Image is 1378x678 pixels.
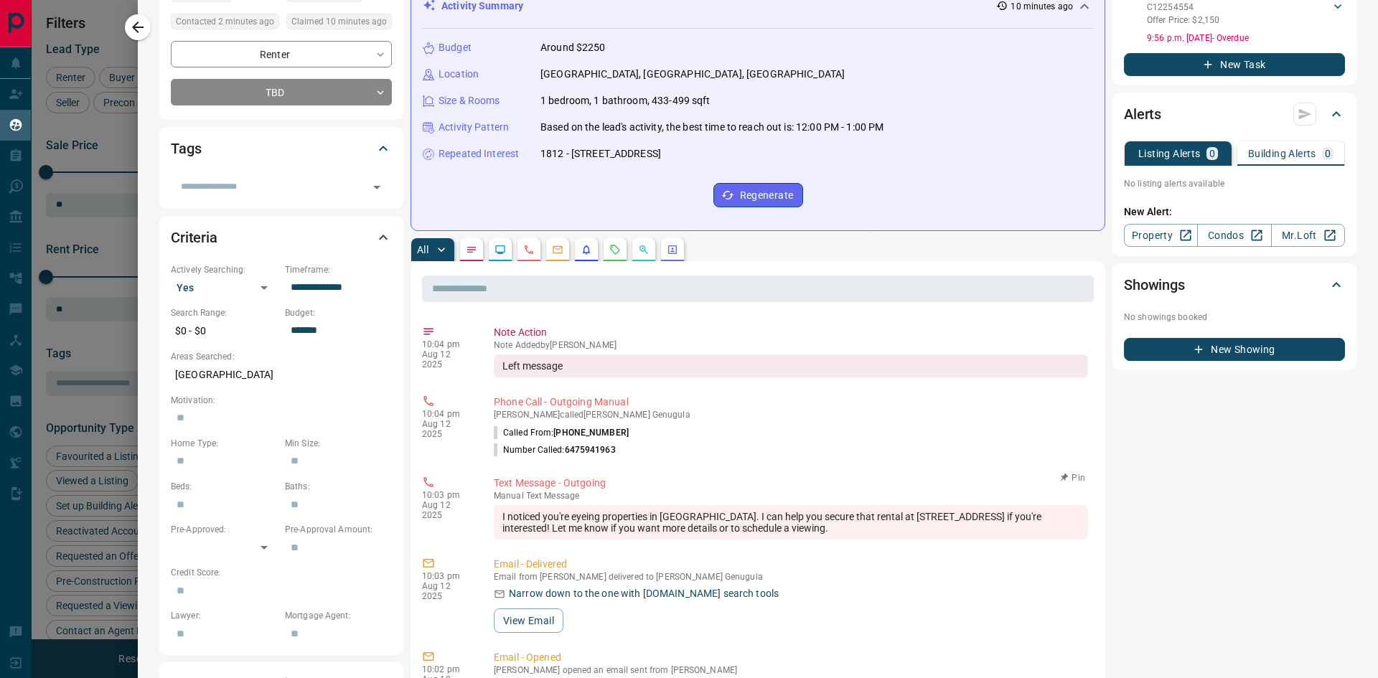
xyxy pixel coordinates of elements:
p: Offer Price: $2,150 [1147,14,1219,27]
p: Aug 12 2025 [422,419,472,439]
p: Number Called: [494,443,616,456]
p: Home Type: [171,437,278,450]
p: Lawyer: [171,609,278,622]
button: Open [367,177,387,197]
svg: Requests [609,244,621,255]
p: Email - Opened [494,650,1088,665]
p: 10:03 pm [422,490,472,500]
svg: Notes [466,244,477,255]
div: Tags [171,131,392,166]
svg: Agent Actions [667,244,678,255]
p: Repeated Interest [439,146,519,161]
svg: Opportunities [638,244,650,255]
p: [PERSON_NAME] opened an email sent from [PERSON_NAME] [494,665,1088,675]
h2: Criteria [171,226,217,249]
p: Narrow down to the one with [DOMAIN_NAME] search tools [509,586,779,601]
p: Actively Searching: [171,263,278,276]
div: I noticed you're eyeing properties in [GEOGRAPHIC_DATA]. I can help you secure that rental at [ST... [494,505,1088,540]
p: Email from [PERSON_NAME] delivered to [PERSON_NAME] Genugula [494,572,1088,582]
p: New Alert: [1124,204,1345,220]
div: Showings [1124,268,1345,302]
a: Mr.Loft [1271,224,1345,247]
div: Left message [494,354,1088,377]
p: Motivation: [171,394,392,407]
div: Tue Aug 12 2025 [171,14,279,34]
p: 1 bedroom, 1 bathroom, 433-499 sqft [540,93,711,108]
p: 0 [1209,149,1215,159]
p: No showings booked [1124,311,1345,324]
p: Pre-Approval Amount: [285,523,392,536]
p: Budget [439,40,472,55]
p: Location [439,67,479,82]
p: Search Range: [171,306,278,319]
p: Email - Delivered [494,557,1088,572]
p: Aug 12 2025 [422,349,472,369]
p: C12254554 [1147,1,1219,14]
button: View Email [494,608,563,633]
p: Note Action [494,325,1088,340]
button: Regenerate [713,183,803,207]
p: [GEOGRAPHIC_DATA], [GEOGRAPHIC_DATA], [GEOGRAPHIC_DATA] [540,67,845,82]
svg: Lead Browsing Activity [495,244,506,255]
button: New Task [1124,53,1345,76]
span: manual [494,491,524,501]
p: 0 [1325,149,1331,159]
p: [GEOGRAPHIC_DATA] [171,363,392,387]
p: 10:02 pm [422,664,472,674]
p: Beds: [171,480,278,493]
div: Alerts [1124,97,1345,131]
p: Text Message [494,491,1088,501]
p: Listing Alerts [1138,149,1201,159]
p: Around $2250 [540,40,606,55]
p: Aug 12 2025 [422,500,472,520]
p: Timeframe: [285,263,392,276]
p: Budget: [285,306,392,319]
button: New Showing [1124,338,1345,361]
h2: Tags [171,137,201,160]
button: Pin [1052,471,1094,484]
svg: Listing Alerts [581,244,592,255]
p: Areas Searched: [171,350,392,363]
svg: Calls [523,244,535,255]
p: Based on the lead's activity, the best time to reach out is: 12:00 PM - 1:00 PM [540,120,883,135]
p: 1812 - [STREET_ADDRESS] [540,146,661,161]
a: Property [1124,224,1198,247]
p: 10:04 pm [422,409,472,419]
h2: Alerts [1124,103,1161,126]
span: Claimed 10 minutes ago [291,14,387,29]
p: Called From: [494,426,629,439]
svg: Emails [552,244,563,255]
p: $0 - $0 [171,319,278,343]
div: Tue Aug 12 2025 [286,14,392,34]
p: 10:04 pm [422,339,472,349]
p: Aug 12 2025 [422,581,472,601]
div: TBD [171,79,392,105]
p: [PERSON_NAME] called [PERSON_NAME] Genugula [494,410,1088,420]
a: Condos [1197,224,1271,247]
p: Text Message - Outgoing [494,476,1088,491]
p: Baths: [285,480,392,493]
p: 9:56 p.m. [DATE] - Overdue [1147,32,1345,44]
span: [PHONE_NUMBER] [553,428,629,438]
p: All [417,245,428,255]
p: Size & Rooms [439,93,500,108]
div: Renter [171,41,392,67]
p: No listing alerts available [1124,177,1345,190]
p: Min Size: [285,437,392,450]
div: Yes [171,276,278,299]
h2: Showings [1124,273,1185,296]
p: Mortgage Agent: [285,609,392,622]
p: Note Added by [PERSON_NAME] [494,340,1088,350]
p: Activity Pattern [439,120,509,135]
p: Credit Score: [171,566,392,579]
p: Phone Call - Outgoing Manual [494,395,1088,410]
span: 6475941963 [565,445,616,455]
p: Pre-Approved: [171,523,278,536]
p: Building Alerts [1248,149,1316,159]
span: Contacted 2 minutes ago [176,14,274,29]
div: Criteria [171,220,392,255]
p: 10:03 pm [422,571,472,581]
